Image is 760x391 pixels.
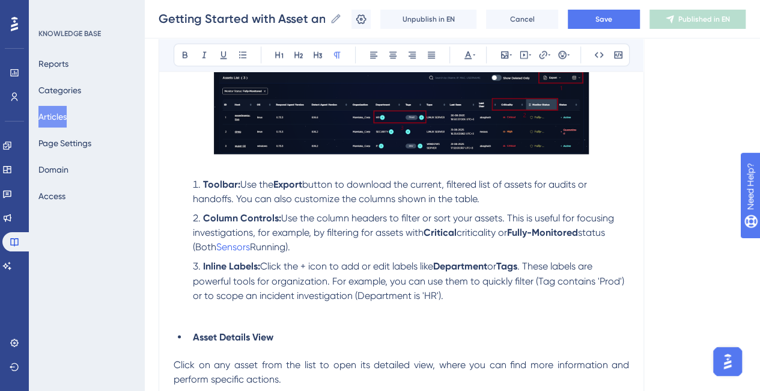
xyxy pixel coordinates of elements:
span: button to download the current, filtered list of assets for audits or handoffs. You can also cust... [193,179,589,205]
span: Cancel [510,14,535,24]
span: Click the + icon to add or edit labels like [260,260,433,272]
strong: Export [273,179,302,190]
span: Published in EN [678,14,730,24]
span: Use the column headers to filter or sort your assets. This is useful for focusing investigations,... [193,212,616,238]
button: Save [568,10,640,29]
iframe: UserGuiding AI Assistant Launcher [710,343,746,380]
span: criticality or [457,227,507,238]
strong: Asset Details View [193,331,273,342]
span: Running). [250,241,290,253]
span: Need Help? [28,3,75,17]
div: KNOWLEDGE BASE [38,29,101,38]
span: . These labels are powerful tools for organization. For example, you can use them to quickly filt... [193,260,627,301]
button: Access [38,185,65,207]
strong: Critical [424,227,457,238]
span: or [487,260,496,272]
strong: Tags [496,260,517,272]
button: Articles [38,106,67,128]
strong: Toolbar: [203,179,240,190]
a: Sensors [216,241,250,253]
strong: Column Controls: [203,212,281,224]
button: Cancel [486,10,558,29]
strong: Inline Labels: [203,260,260,272]
strong: Department [433,260,487,272]
span: Save [595,14,612,24]
span: Use the [240,179,273,190]
button: Categories [38,79,81,101]
span: Click on any asset from the list to open its detailed view, where you can find more information a... [174,359,631,384]
span: Unpublish in EN [403,14,455,24]
button: Published in EN [649,10,746,29]
button: Unpublish in EN [380,10,476,29]
input: Article Name [159,10,325,27]
strong: Fully-Monitored [507,227,578,238]
button: Page Settings [38,132,91,154]
button: Domain [38,159,68,180]
button: Reports [38,53,68,75]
